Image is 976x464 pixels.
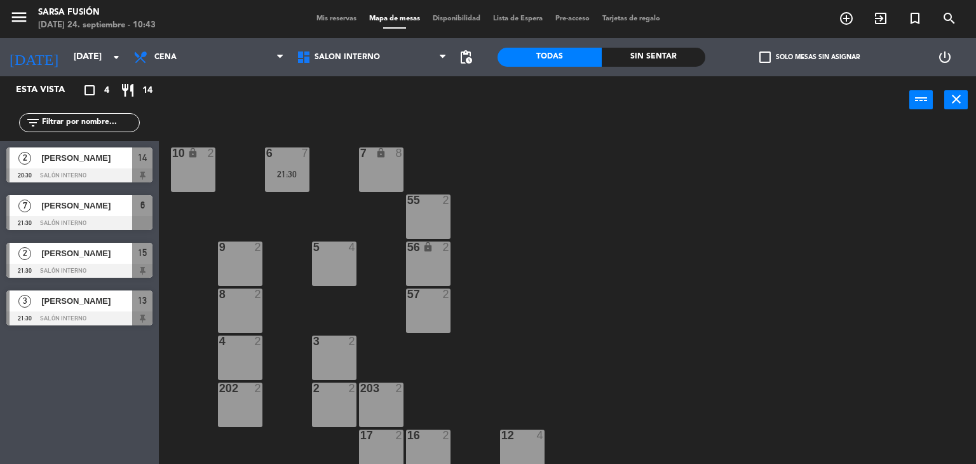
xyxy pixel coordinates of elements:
[313,383,314,394] div: 2
[426,15,487,22] span: Disponibilidad
[265,170,309,179] div: 21:30
[6,83,91,98] div: Esta vista
[41,199,132,212] span: [PERSON_NAME]
[18,295,31,308] span: 3
[302,147,309,159] div: 7
[41,247,132,260] span: [PERSON_NAME]
[187,147,198,158] i: lock
[313,336,314,347] div: 3
[10,8,29,27] i: menu
[315,53,380,62] span: Salón interno
[41,116,139,130] input: Filtrar por nombre...
[10,8,29,31] button: menu
[942,11,957,26] i: search
[208,147,215,159] div: 2
[18,200,31,212] span: 7
[407,289,408,300] div: 57
[596,15,667,22] span: Tarjetas de regalo
[349,383,356,394] div: 2
[120,83,135,98] i: restaurant
[82,83,97,98] i: crop_square
[219,336,220,347] div: 4
[501,430,502,441] div: 12
[396,430,403,441] div: 2
[937,50,952,65] i: power_settings_new
[266,147,267,159] div: 6
[25,115,41,130] i: filter_list
[255,336,262,347] div: 2
[138,150,147,165] span: 14
[363,15,426,22] span: Mapa de mesas
[142,83,152,98] span: 14
[109,50,124,65] i: arrow_drop_down
[154,53,177,62] span: Cena
[944,90,968,109] button: close
[138,245,147,261] span: 15
[423,242,433,252] i: lock
[443,194,451,206] div: 2
[360,147,361,159] div: 7
[839,11,854,26] i: add_circle_outline
[255,242,262,253] div: 2
[349,242,356,253] div: 4
[41,151,132,165] span: [PERSON_NAME]
[458,50,473,65] span: pending_actions
[219,383,220,394] div: 202
[873,11,888,26] i: exit_to_app
[907,11,923,26] i: turned_in_not
[914,92,929,107] i: power_input
[498,48,602,67] div: Todas
[537,430,545,441] div: 4
[407,242,408,253] div: 56
[549,15,596,22] span: Pre-acceso
[172,147,173,159] div: 10
[255,289,262,300] div: 2
[443,430,451,441] div: 2
[310,15,363,22] span: Mis reservas
[38,6,156,19] div: Sarsa Fusión
[396,383,403,394] div: 2
[41,294,132,308] span: [PERSON_NAME]
[255,383,262,394] div: 2
[18,247,31,260] span: 2
[407,194,408,206] div: 55
[313,242,314,253] div: 5
[443,289,451,300] div: 2
[396,147,403,159] div: 8
[376,147,386,158] i: lock
[360,430,361,441] div: 17
[602,48,706,67] div: Sin sentar
[140,198,145,213] span: 6
[349,336,356,347] div: 2
[360,383,361,394] div: 203
[443,242,451,253] div: 2
[219,242,220,253] div: 9
[18,152,31,165] span: 2
[219,289,220,300] div: 8
[104,83,109,98] span: 4
[487,15,549,22] span: Lista de Espera
[407,430,408,441] div: 16
[38,19,156,32] div: [DATE] 24. septiembre - 10:43
[759,51,860,63] label: Solo mesas sin asignar
[759,51,771,63] span: check_box_outline_blank
[909,90,933,109] button: power_input
[949,92,964,107] i: close
[138,293,147,308] span: 13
